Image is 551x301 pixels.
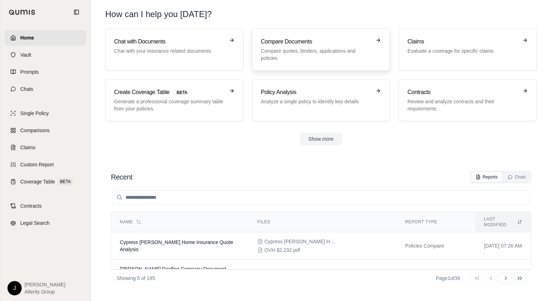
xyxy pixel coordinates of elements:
[484,216,522,228] div: Last modified
[471,172,502,182] button: Reports
[5,64,86,80] a: Prompts
[20,178,55,185] span: Coverage Table
[7,281,22,295] div: J
[5,105,86,121] a: Single Policy
[407,47,518,55] p: Evaluate a coverage for specific claims
[20,51,31,58] span: Vault
[475,232,531,260] td: [DATE] 07:26 AM
[407,88,518,97] h3: Contracts
[71,6,82,18] button: Collapse sidebar
[20,202,42,209] span: Contracts
[58,178,73,185] span: BETA
[261,37,371,46] h3: Compare Documents
[252,79,390,121] a: Policy AnalysisAnalyze a single policy to identify key details
[120,219,240,225] div: Name
[407,37,518,46] h3: Claims
[261,98,371,105] p: Analyze a single policy to identify key details
[114,98,225,112] p: Generate a professional coverage summary table from your policies.
[105,28,244,71] a: Chat with DocumentsChat with your insurance related documents
[264,238,336,245] span: Cypress Adamson Home Insurance Quote- Cypress.pdf
[20,85,33,93] span: Chats
[503,172,530,182] button: Chats
[172,89,192,97] span: BETA
[117,275,155,282] p: Showing 5 of 195
[475,260,531,286] td: [DATE] 04:43 PM
[5,123,86,138] a: Comparisons
[20,144,36,151] span: Claims
[5,30,86,46] a: Home
[20,34,34,41] span: Home
[5,81,86,97] a: Chats
[398,28,537,71] a: ClaimsEvaluate a coverage for specific claims
[5,215,86,231] a: Legal Search
[25,288,65,295] span: Alterity Group
[252,28,390,71] a: Compare DocumentsCompare quotes, binders, applications and policies
[264,246,300,254] span: OVH $2,232.pdf
[9,10,36,15] img: Qumis Logo
[20,219,50,227] span: Legal Search
[20,127,49,134] span: Comparisons
[5,174,86,190] a: Coverage TableBETA
[25,281,65,288] span: [PERSON_NAME]
[300,133,342,145] button: Show more
[111,172,132,182] h2: Recent
[5,140,86,155] a: Claims
[20,161,54,168] span: Custom Report
[476,174,498,180] div: Reports
[114,88,225,97] h3: Create Coverage Table
[5,157,86,172] a: Custom Report
[398,79,537,121] a: ContractsReview and analyze contracts and their requirements
[261,47,371,62] p: Compare quotes, binders, applications and policies
[120,239,233,252] span: Cypress Adamson Home Insurance Quote Analysis
[105,79,244,121] a: Create Coverage TableBETAGenerate a professional coverage summary table from your policies.
[20,110,49,117] span: Single Policy
[5,198,86,214] a: Contracts
[397,212,475,232] th: Report Type
[508,174,526,180] div: Chats
[397,232,475,260] td: Policies Compare
[407,98,518,112] p: Review and analyze contracts and their requirements
[114,37,225,46] h3: Chat with Documents
[397,260,475,286] td: Single Policy Analysis
[249,212,397,232] th: Files
[20,68,39,76] span: Prompts
[114,47,225,55] p: Chat with your insurance related documents
[261,88,371,97] h3: Policy Analysis
[120,266,226,279] span: Beldon Roofing Company Document General Analysis
[436,275,460,282] div: Page 1 of 39
[105,9,212,20] h1: How can I help you [DATE]?
[5,47,86,63] a: Vault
